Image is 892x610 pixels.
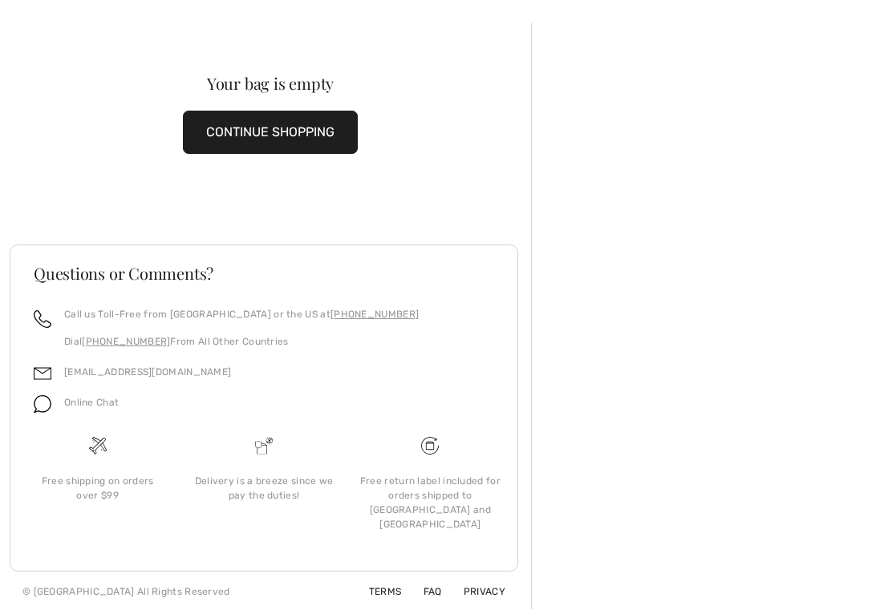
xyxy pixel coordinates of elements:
[22,585,230,600] div: © [GEOGRAPHIC_DATA] All Rights Reserved
[34,396,51,414] img: chat
[444,587,505,598] a: Privacy
[404,587,442,598] a: FAQ
[360,475,501,532] div: Free return label included for orders shipped to [GEOGRAPHIC_DATA] and [GEOGRAPHIC_DATA]
[330,309,419,321] a: [PHONE_NUMBER]
[421,438,439,455] img: Free shipping on orders over $99
[34,266,494,282] h3: Questions or Comments?
[34,366,51,383] img: email
[64,335,419,349] p: Dial From All Other Countries
[89,438,107,455] img: Free shipping on orders over $99
[34,311,51,329] img: call
[193,475,334,503] div: Delivery is a breeze since we pay the duties!
[64,367,231,378] a: [EMAIL_ADDRESS][DOMAIN_NAME]
[36,76,505,92] div: Your bag is empty
[27,475,168,503] div: Free shipping on orders over $99
[64,308,419,322] p: Call us Toll-Free from [GEOGRAPHIC_DATA] or the US at
[183,111,358,155] button: CONTINUE SHOPPING
[82,337,170,348] a: [PHONE_NUMBER]
[255,438,273,455] img: Delivery is a breeze since we pay the duties!
[64,398,119,409] span: Online Chat
[350,587,402,598] a: Terms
